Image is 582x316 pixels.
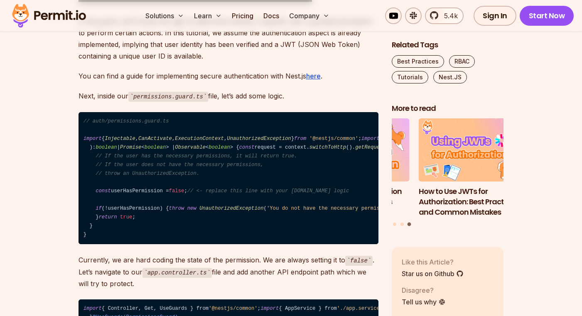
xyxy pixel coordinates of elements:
div: Posts [392,119,504,228]
span: // throw an UnauthorizedException. [96,171,199,176]
span: '@nestjs/common' [309,136,359,142]
span: './app.service' [337,306,383,311]
span: const [239,145,255,150]
span: 5.4k [439,11,458,21]
span: getRequest [355,145,386,150]
h2: More to read [392,103,504,114]
a: RBAC [449,55,475,68]
li: 3 of 3 [419,119,531,218]
span: Observable [175,145,206,150]
span: boolean [96,145,117,150]
span: new [187,206,196,211]
code: permissions.guard.ts [128,92,209,102]
p: You can find a guide for implementing secure authentication with Nest.js . [79,70,378,82]
a: Nest.JS [433,71,467,83]
li: 2 of 3 [297,119,410,218]
span: '@nestjs/common' [209,306,258,311]
span: from [294,136,306,142]
span: // If the user does not have the necessary permissions, [96,162,263,168]
p: Disagree? [402,285,446,295]
span: const [96,188,111,194]
code: app.controller.ts [142,268,212,278]
span: UnauthorizedException [199,206,263,211]
p: In the guard, we’ll house the logic to determine whether a specific user is granted permission to... [79,15,378,62]
button: Go to slide 1 [393,223,396,226]
a: 5.4k [425,7,464,24]
span: CanActivate [138,136,172,142]
a: Docs [260,7,282,24]
img: Permit logo [8,2,90,30]
button: Go to slide 3 [408,223,411,226]
a: Tell us why [402,297,446,307]
span: boolean [145,145,166,150]
a: Star us on Github [402,269,464,279]
span: import [361,136,380,142]
span: true [120,214,132,220]
span: // If the user has the necessary permissions, it will return true. [96,153,297,159]
span: import [83,136,102,142]
span: import [83,306,102,311]
span: Promise [120,145,141,150]
p: Next, inside our file, let’s add some logic. [79,90,378,102]
h2: Related Tags [392,40,504,50]
span: switchToHttp [309,145,346,150]
code: { , , , } ; { } ; () { ( : , ): | < > | < > { request = context. (). (); userHasPermission = ; (!... [79,112,378,245]
button: Learn [191,7,225,24]
a: Pricing [228,7,257,24]
span: false [169,188,184,194]
p: Currently, we are hard coding the state of the permission. We are always setting it to . Let’s na... [79,254,378,289]
a: How to Use JWTs for Authorization: Best Practices and Common MistakesHow to Use JWTs for Authoriz... [419,119,531,218]
a: Tutorials [392,71,428,83]
h3: Implementing Authentication and Authorization in Next.js [297,186,410,207]
span: 'You do not have the necessary permissions.' [267,206,401,211]
p: Like this Article? [402,257,464,267]
img: How to Use JWTs for Authorization: Best Practices and Common Mistakes [419,119,531,182]
span: import [260,306,279,311]
span: ExecutionContext [175,136,224,142]
a: here [306,72,321,80]
span: // <- replace this line with your [DOMAIN_NAME] logic [187,188,349,194]
span: if [96,206,102,211]
a: Best Practices [392,55,444,68]
code: false [345,256,373,266]
a: Sign In [474,6,516,26]
button: Solutions [142,7,187,24]
span: boolean [209,145,230,150]
span: UnauthorizedException [227,136,291,142]
span: return [99,214,117,220]
button: Go to slide 2 [400,223,404,226]
span: Injectable [105,136,135,142]
span: throw [169,206,184,211]
button: Company [286,7,333,24]
span: // auth/permissions.guard.ts [83,118,169,124]
a: Start Now [520,6,574,26]
h3: How to Use JWTs for Authorization: Best Practices and Common Mistakes [419,186,531,217]
img: Implementing Authentication and Authorization in Next.js [297,119,410,182]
